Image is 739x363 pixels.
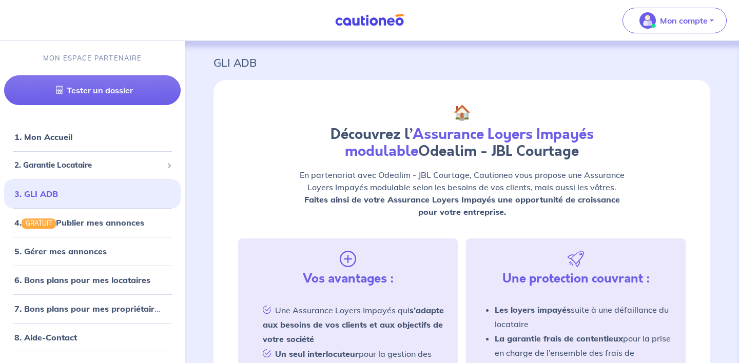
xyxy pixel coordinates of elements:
div: 4.GRATUITPublier mes annonces [4,212,181,233]
p: GLI ADB [213,53,710,72]
button: illu_account_valid_menu.svgMon compte [623,8,727,33]
strong: Assurance Loyers Impayés modulable [345,124,594,162]
li: Une Assurance Loyers Impayés qui [250,302,445,346]
strong: s’adapte aux besoins de vos clients et aux objectifs de votre société [263,305,444,344]
a: 1. Mon Accueil [14,132,72,142]
h4: Une protection couvrant : [502,271,650,286]
img: illu_account_valid_menu.svg [639,12,656,29]
div: 7. Bons plans pour mes propriétaires [4,298,181,319]
a: 4.GRATUITPublier mes annonces [14,217,144,228]
strong: La garantie frais de contentieux [495,333,623,344]
img: Cautioneo [331,14,408,27]
div: 3. GLI ADB [4,184,181,204]
h4: Vos avantages : [303,271,394,286]
h3: 🏠 [294,105,630,122]
a: 8. Aide-Contact [14,332,77,342]
p: En partenariat avec Odealim - JBL Courtage, Cautioneo vous propose une Assurance Loyers Impayés m... [294,169,630,218]
div: 8. Aide-Contact [4,327,181,348]
a: 6. Bons plans pour mes locataires [14,275,150,285]
div: 6. Bons plans pour mes locataires [4,270,181,290]
span: 2. Garantie Locataire [14,159,163,171]
a: 3. GLI ADB [14,189,58,199]
strong: Un seul interlocuteur [275,349,359,359]
strong: Les loyers impayés [495,305,571,315]
p: MON ESPACE PARTENAIRE [43,53,142,63]
div: 2. Garantie Locataire [4,155,181,175]
h3: Découvrez l’ Odealim - JBL Courtage [294,126,630,160]
a: 7. Bons plans pour mes propriétaires [14,304,163,314]
a: Tester un dossier [4,75,181,105]
a: 5. Gérer mes annonces [14,246,107,256]
li: suite à une défaillance du locataire [495,302,673,331]
div: 5. Gérer mes annonces [4,241,181,261]
strong: Faites ainsi de votre Assurance Loyers Impayés une opportunité de croissance pour votre entreprise. [304,194,620,217]
p: Mon compte [660,14,708,27]
div: 1. Mon Accueil [4,127,181,147]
